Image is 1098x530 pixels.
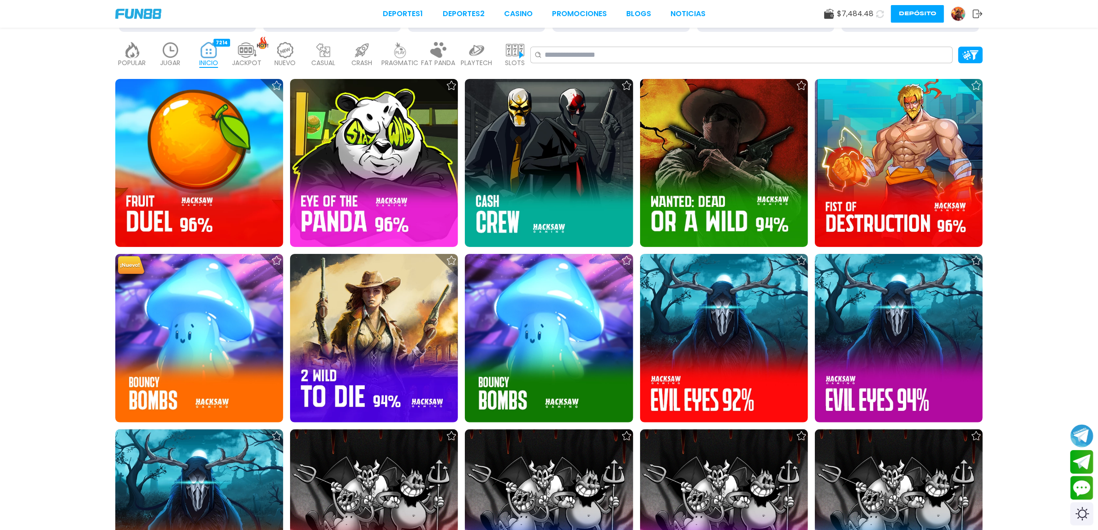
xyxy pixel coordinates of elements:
button: Depósito [891,5,944,23]
div: 7214 [214,39,230,47]
img: home_active.webp [200,42,218,58]
img: Fist Of Destruction 96% [815,79,983,247]
a: BLOGS [626,8,651,19]
p: PLAYTECH [461,58,493,68]
img: new_light.webp [276,42,295,58]
a: Deportes1 [383,8,423,19]
p: SLOTS [505,58,525,68]
img: crash_light.webp [353,42,371,58]
img: Evil Eyes 94% [815,254,983,422]
p: POPULAR [119,58,146,68]
img: 2 Wild 2 Die 94% [290,254,458,422]
img: recent_light.webp [161,42,180,58]
img: Wanted Dead or a Wild 94% [640,79,808,247]
img: Evil Eyes 92% [640,254,808,422]
img: fat_panda_light.webp [429,42,448,58]
img: playtech_light.webp [468,42,486,58]
p: CRASH [351,58,372,68]
p: INICIO [199,58,218,68]
button: Join telegram [1070,450,1093,474]
img: popular_light.webp [123,42,142,58]
img: Bouncy Bombs 96% [115,254,283,422]
img: New [116,255,146,276]
div: Switch theme [1070,502,1093,525]
img: Fruit Duel 96% [115,79,283,247]
img: slots_light.webp [506,42,524,58]
p: NUEVO [275,58,296,68]
img: Company Logo [115,9,161,19]
img: Bouncy Bombs 88% [465,254,633,422]
img: Eye of the Panda 96% [290,79,458,247]
img: casual_light.webp [315,42,333,58]
span: $ 7,484.48 [837,8,873,19]
button: Contact customer service [1070,476,1093,500]
img: hot [257,36,268,49]
a: Deportes2 [443,8,485,19]
p: JACKPOT [232,58,262,68]
img: Platform Filter [962,50,979,60]
p: CASUAL [312,58,336,68]
button: Join telegram channel [1070,424,1093,448]
a: CASINO [504,8,533,19]
p: JUGAR [160,58,181,68]
p: FAT PANDA [421,58,456,68]
img: pragmatic_light.webp [391,42,410,58]
a: NOTICIAS [671,8,706,19]
img: Cash Crew 94% [465,79,633,247]
p: PRAGMATIC [382,58,419,68]
img: Avatar [951,7,965,21]
a: Promociones [552,8,607,19]
img: jackpot_light.webp [238,42,256,58]
a: Avatar [951,6,973,21]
